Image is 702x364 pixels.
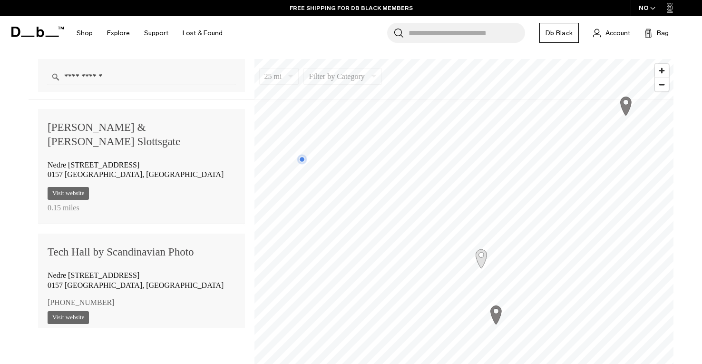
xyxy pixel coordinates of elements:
div: 0.15 miles [48,201,235,214]
div: Map marker [296,153,308,165]
span: Nedre [STREET_ADDRESS] [48,161,139,169]
a: Explore [107,16,130,50]
a: Visit website [48,311,89,324]
a: Support [144,16,168,50]
button: Bag [644,27,669,39]
span: Nedre [STREET_ADDRESS] [48,271,139,279]
a: Lost & Found [183,16,223,50]
div: Map marker [614,94,638,118]
div: Map marker [484,303,508,326]
span: 0157 [GEOGRAPHIC_DATA], [GEOGRAPHIC_DATA] [48,170,224,178]
span: Bag [657,28,669,38]
a: Db Black [539,23,579,43]
span: Account [605,28,630,38]
button: Zoom out [655,78,669,91]
a: Account [593,27,630,39]
input: Enter a location [48,69,235,85]
button: Zoom in [655,64,669,78]
div: Map marker [469,246,493,270]
div: Tech Hall by Scandinavian Photo [48,243,235,261]
a: FREE SHIPPING FOR DB BLACK MEMBERS [290,4,413,12]
nav: Main Navigation [69,16,230,50]
a: [PHONE_NUMBER] [48,296,114,310]
div: 0.15 miles [48,325,235,338]
a: Shop [77,16,93,50]
div: [PERSON_NAME] & [PERSON_NAME] Slottsgate [48,118,235,151]
span: 0157 [GEOGRAPHIC_DATA], [GEOGRAPHIC_DATA] [48,281,224,289]
a: Visit website [48,187,89,200]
